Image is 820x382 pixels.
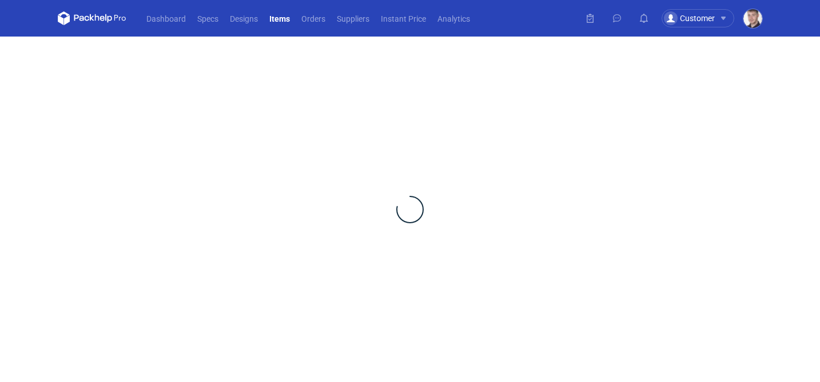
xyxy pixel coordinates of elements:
[664,11,715,25] div: Customer
[264,11,296,25] a: Items
[141,11,192,25] a: Dashboard
[375,11,432,25] a: Instant Price
[192,11,224,25] a: Specs
[662,9,743,27] button: Customer
[296,11,331,25] a: Orders
[331,11,375,25] a: Suppliers
[432,11,476,25] a: Analytics
[58,11,126,25] svg: Packhelp Pro
[224,11,264,25] a: Designs
[743,9,762,28] img: Maciej Sikora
